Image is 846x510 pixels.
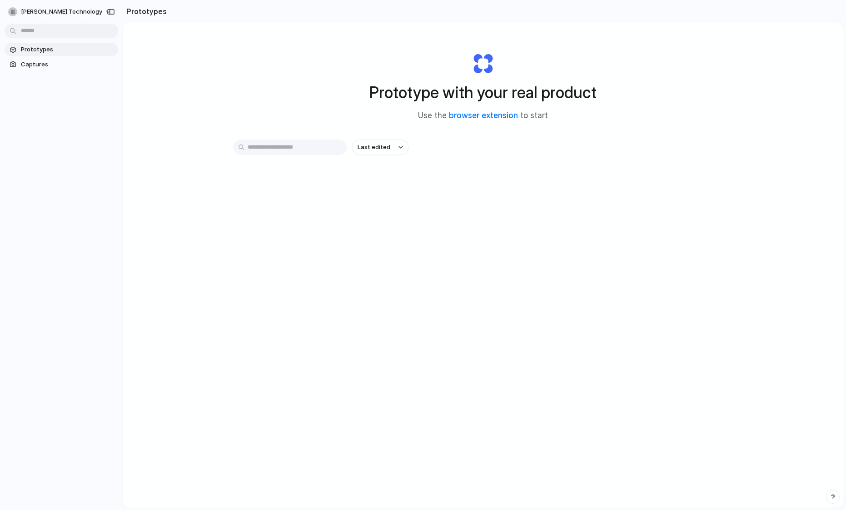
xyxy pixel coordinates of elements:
a: Captures [5,58,118,71]
a: Prototypes [5,43,118,56]
a: browser extension [449,111,518,120]
span: Captures [21,60,114,69]
span: Prototypes [21,45,114,54]
span: [PERSON_NAME] Technology [21,7,102,16]
h2: Prototypes [123,6,167,17]
span: Use the to start [418,110,548,122]
button: [PERSON_NAME] Technology [5,5,116,19]
button: Last edited [352,140,408,155]
h1: Prototype with your real product [369,80,597,105]
span: Last edited [358,143,390,152]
